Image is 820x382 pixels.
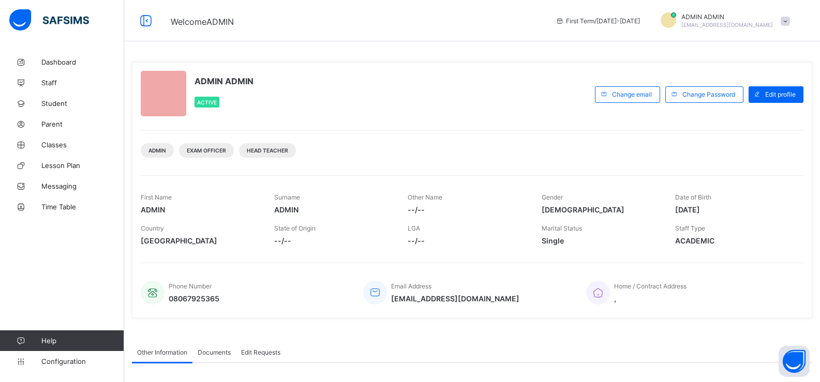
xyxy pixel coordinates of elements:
[187,147,226,154] span: Exam Officer
[197,99,217,105] span: Active
[41,357,124,365] span: Configuration
[675,224,705,232] span: Staff Type
[408,205,526,214] span: --/--
[141,236,259,245] span: [GEOGRAPHIC_DATA]
[41,99,124,108] span: Student
[408,236,526,245] span: --/--
[171,17,234,27] span: Welcome ADMIN
[274,224,316,232] span: State of Origin
[391,294,519,303] span: [EMAIL_ADDRESS][DOMAIN_NAME]
[148,147,166,154] span: Admin
[41,337,124,345] span: Help
[556,17,640,25] span: session/term information
[614,282,687,290] span: Home / Contract Address
[195,76,254,86] span: ADMIN ADMIN
[247,147,288,154] span: Head Teacher
[614,294,687,303] span: ,
[681,22,773,28] span: [EMAIL_ADDRESS][DOMAIN_NAME]
[274,236,392,245] span: --/--
[169,282,212,290] span: Phone Number
[542,224,582,232] span: Marital Status
[675,236,793,245] span: ACADEMIC
[779,346,810,377] button: Open asap
[391,282,431,290] span: Email Address
[41,120,124,128] span: Parent
[650,12,795,29] div: ADMINADMIN
[542,193,563,201] span: Gender
[141,205,259,214] span: ADMIN
[542,205,660,214] span: [DEMOGRAPHIC_DATA]
[542,236,660,245] span: Single
[41,141,124,149] span: Classes
[141,224,164,232] span: Country
[675,205,793,214] span: [DATE]
[408,193,442,201] span: Other Name
[675,193,711,201] span: Date of Birth
[169,294,219,303] span: 08067925365
[41,79,124,87] span: Staff
[137,348,187,356] span: Other Information
[241,348,280,356] span: Edit Requests
[141,193,172,201] span: First Name
[41,182,124,190] span: Messaging
[765,90,796,98] span: Edit profile
[681,13,773,21] span: ADMIN ADMIN
[408,224,420,232] span: LGA
[682,90,735,98] span: Change Password
[274,193,300,201] span: Surname
[41,161,124,170] span: Lesson Plan
[198,348,231,356] span: Documents
[612,90,652,98] span: Change email
[41,58,124,66] span: Dashboard
[41,203,124,211] span: Time Table
[274,205,392,214] span: ADMIN
[9,9,89,31] img: safsims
